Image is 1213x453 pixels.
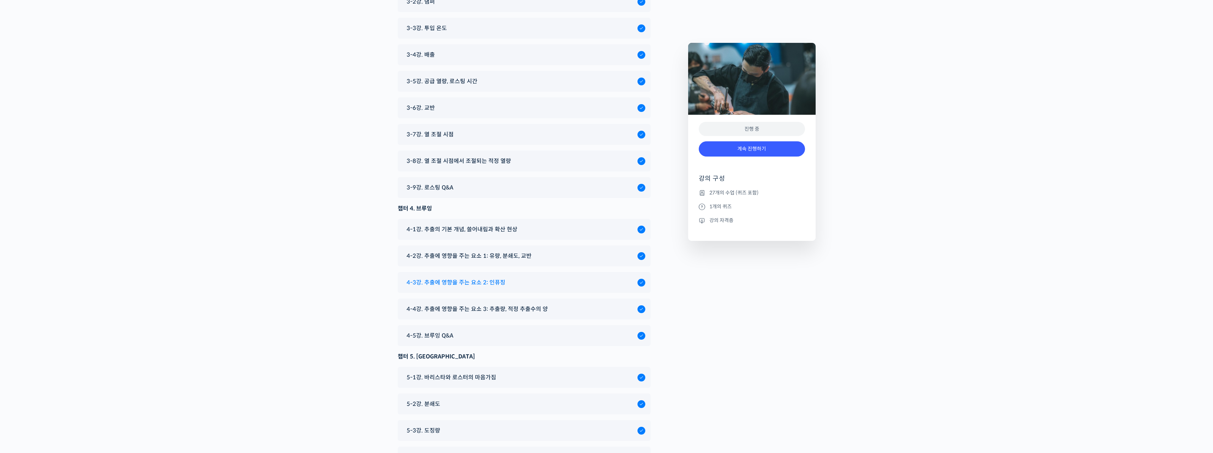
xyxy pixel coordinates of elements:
[403,23,645,33] a: 3-3강. 투입 온도
[398,352,651,361] div: 챕터 5. [GEOGRAPHIC_DATA]
[403,426,645,435] a: 5-3강. 도징량
[699,202,805,211] li: 1개의 퀴즈
[403,156,645,166] a: 3-8강. 열 조절 시점에서 조절되는 적정 열량
[403,130,645,139] a: 3-7강. 열 조절 시점
[407,331,453,340] span: 4-5강. 브루잉 Q&A
[403,373,645,382] a: 5-1강. 바리스타와 로스터의 마음가짐
[109,235,118,241] span: 설정
[407,373,496,382] span: 5-1강. 바리스타와 로스터의 마음가짐
[407,399,440,409] span: 5-2강. 분쇄도
[403,331,645,340] a: 4-5강. 브루잉 Q&A
[407,183,453,192] span: 3-9강. 로스팅 Q&A
[47,225,91,242] a: 대화
[91,225,136,242] a: 설정
[407,426,440,435] span: 5-3강. 도징량
[398,204,651,213] div: 챕터 4. 브루잉
[699,216,805,225] li: 강의 자격증
[699,188,805,197] li: 27개의 수업 (퀴즈 포함)
[22,235,27,241] span: 홈
[403,304,645,314] a: 4-4강. 추출에 영향을 주는 요소 3: 추출량, 적정 추출수의 양
[407,304,548,314] span: 4-4강. 추출에 영향을 주는 요소 3: 추출량, 적정 추출수의 양
[699,141,805,157] a: 계속 진행하기
[403,251,645,261] a: 4-2강. 추출에 영향을 주는 요소 1: 유량, 분쇄도, 교반
[403,399,645,409] a: 5-2강. 분쇄도
[407,23,447,33] span: 3-3강. 투입 온도
[407,251,532,261] span: 4-2강. 추출에 영향을 주는 요소 1: 유량, 분쇄도, 교반
[65,236,73,241] span: 대화
[407,225,517,234] span: 4-1강. 추출의 기본 개념, 쓸어내림과 확산 현상
[407,103,435,113] span: 3-6강. 교반
[699,174,805,188] h4: 강의 구성
[403,50,645,60] a: 3-4강. 배출
[403,225,645,234] a: 4-1강. 추출의 기본 개념, 쓸어내림과 확산 현상
[403,278,645,287] a: 4-3강. 추출에 영향을 주는 요소 2: 인퓨징
[407,50,435,60] span: 3-4강. 배출
[403,103,645,113] a: 3-6강. 교반
[403,77,645,86] a: 3-5강. 공급 열량, 로스팅 시간
[2,225,47,242] a: 홈
[407,156,511,166] span: 3-8강. 열 조절 시점에서 조절되는 적정 열량
[407,278,505,287] span: 4-3강. 추출에 영향을 주는 요소 2: 인퓨징
[403,183,645,192] a: 3-9강. 로스팅 Q&A
[699,122,805,136] div: 진행 중
[407,130,454,139] span: 3-7강. 열 조절 시점
[407,77,477,86] span: 3-5강. 공급 열량, 로스팅 시간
